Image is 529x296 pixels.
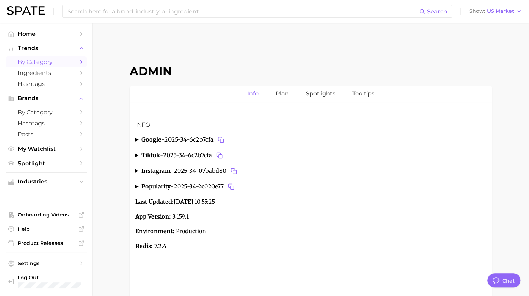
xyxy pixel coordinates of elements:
a: Product Releases [6,238,87,248]
span: - [170,167,173,174]
a: Posts [6,129,87,140]
span: Log Out [18,274,81,281]
a: My Watchlist [6,143,87,154]
summary: instagram-2025-34-07babd80Copy 2025-34-07babd80 to clipboard [135,166,486,176]
span: 2025-34-07babd80 [173,166,239,176]
a: Log out. Currently logged in with e-mail marwat@spate.nyc. [6,272,87,290]
span: Posts [18,131,75,138]
p: 3.159.1 [135,212,486,221]
h3: Info [135,121,486,129]
p: 7.2.4 [135,242,486,251]
a: Settings [6,258,87,269]
span: by Category [18,59,75,65]
a: Home [6,28,87,39]
a: Info [247,86,259,102]
span: Help [18,226,75,232]
span: 2025-34-6c2b7cfa [163,150,225,160]
summary: google-2025-34-6c2b7cfaCopy 2025-34-6c2b7cfa to clipboard [135,135,486,145]
span: - [160,152,163,159]
a: Ingredients [6,67,87,78]
button: Brands [6,93,87,104]
a: Spotlight [6,158,87,169]
button: Copy 2025-34-6c2b7cfa to clipboard [216,135,226,145]
a: Plan [276,86,289,102]
a: by Category [6,56,87,67]
span: Settings [18,260,75,267]
span: Industries [18,179,75,185]
button: Copy 2025-34-2c020e77 to clipboard [226,182,236,192]
button: Industries [6,176,87,187]
button: Copy 2025-34-6c2b7cfa to clipboard [215,150,225,160]
strong: google [141,136,161,143]
a: Help [6,224,87,234]
a: Spotlights [306,86,335,102]
a: by Category [6,107,87,118]
span: - [161,136,164,143]
input: Search here for a brand, industry, or ingredient [67,5,419,17]
button: Copy 2025-34-07babd80 to clipboard [229,166,239,176]
span: 2025-34-6c2b7cfa [164,135,226,145]
strong: instagram [141,167,170,174]
strong: Environment: [135,228,174,235]
span: Trends [18,45,75,51]
a: Hashtags [6,118,87,129]
p: [DATE] 10:55:25 [135,197,486,207]
strong: App Version: [135,213,171,220]
a: Tooltips [352,86,374,102]
strong: Last Updated: [135,198,174,205]
img: SPATE [7,6,45,15]
span: Search [427,8,447,15]
button: Trends [6,43,87,54]
strong: Redis: [135,242,153,250]
span: Product Releases [18,240,75,246]
span: Home [18,31,75,37]
span: 2025-34-2c020e77 [173,182,236,192]
a: Hashtags [6,78,87,89]
a: Onboarding Videos [6,209,87,220]
span: by Category [18,109,75,116]
button: ShowUS Market [468,7,524,16]
p: Production [135,227,486,236]
span: Hashtags [18,120,75,127]
span: Show [469,9,485,13]
span: Onboarding Videos [18,212,75,218]
h1: Admin [130,64,492,78]
span: Hashtags [18,81,75,87]
span: Spotlight [18,160,75,167]
summary: popularity-2025-34-2c020e77Copy 2025-34-2c020e77 to clipboard [135,182,486,192]
span: Brands [18,95,75,102]
span: Ingredients [18,70,75,76]
strong: popularity [141,183,170,190]
strong: tiktok [141,152,160,159]
summary: tiktok-2025-34-6c2b7cfaCopy 2025-34-6c2b7cfa to clipboard [135,150,486,160]
span: US Market [487,9,514,13]
span: - [170,183,173,190]
span: My Watchlist [18,146,75,152]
